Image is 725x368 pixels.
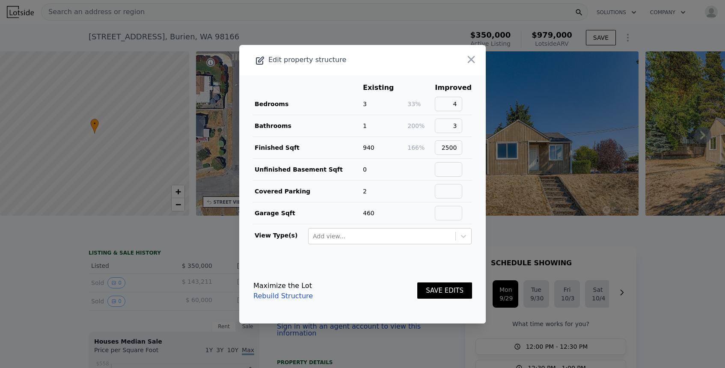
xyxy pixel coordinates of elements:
[363,101,367,107] span: 3
[363,144,374,151] span: 940
[407,122,425,129] span: 200%
[362,82,407,93] th: Existing
[363,210,374,217] span: 460
[253,291,313,301] a: Rebuild Structure
[253,115,362,137] td: Bathrooms
[253,93,362,115] td: Bedrooms
[434,82,472,93] th: Improved
[417,282,472,299] button: SAVE EDITS
[363,122,367,129] span: 1
[363,188,367,195] span: 2
[239,54,437,66] div: Edit property structure
[253,202,362,224] td: Garage Sqft
[407,101,421,107] span: 33%
[363,166,367,173] span: 0
[253,224,308,245] td: View Type(s)
[253,180,362,202] td: Covered Parking
[253,158,362,180] td: Unfinished Basement Sqft
[253,281,313,291] div: Maximize the Lot
[253,137,362,158] td: Finished Sqft
[407,144,425,151] span: 166%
